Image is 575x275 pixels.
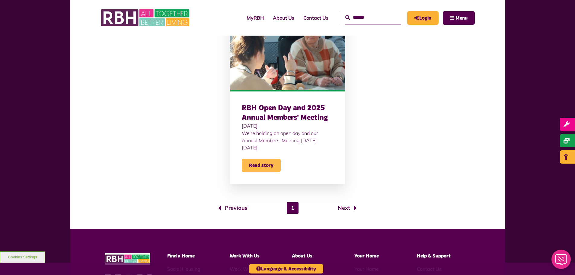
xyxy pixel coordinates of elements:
[230,254,260,258] span: Work With Us
[292,254,312,258] span: About Us
[299,10,333,26] a: Contact Us
[249,264,323,273] button: Language & Accessibility
[338,204,357,212] a: Next page
[242,159,281,172] span: Read story
[417,254,451,258] span: Help & Support
[242,130,333,151] div: We're holding an open day and our Annual Members' Meeting [DATE][DATE].
[242,104,333,122] h3: RBH Open Day and 2025 Annual Members' Meeting
[455,16,468,21] span: Menu
[242,122,333,130] span: [DATE]
[345,11,401,24] input: Search
[242,10,268,26] a: MyRBH
[230,18,345,91] img: IMG 7040
[354,254,379,258] span: Your Home
[230,18,345,184] a: RBH Open Day and 2025 Annual Members' Meeting [DATE] We're holding an open day and our Annual Mem...
[287,202,299,214] a: 1
[548,248,575,275] iframe: Netcall Web Assistant for live chat
[218,204,248,212] a: Previous page
[105,253,150,265] img: RBH
[407,11,439,25] a: MyRBH
[268,10,299,26] a: About Us
[443,11,475,25] button: Navigation
[167,254,195,258] span: Find a Home
[101,6,191,30] img: RBH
